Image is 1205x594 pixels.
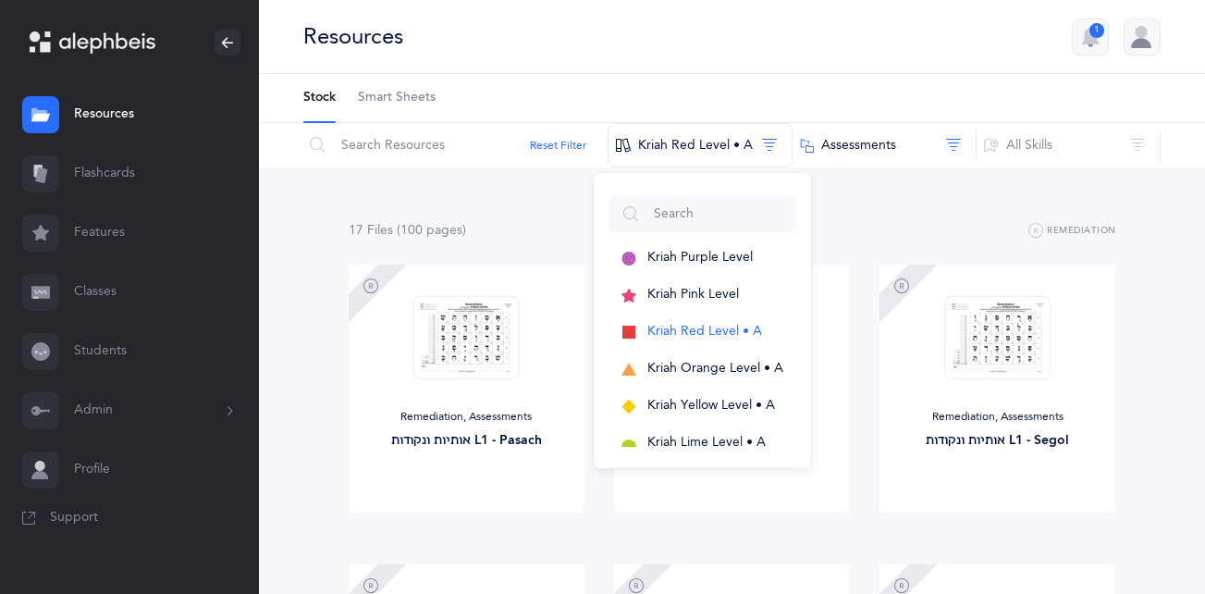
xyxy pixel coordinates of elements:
span: Kriah Pink Level [647,287,739,302]
div: Resources [303,21,403,52]
span: 17 File [349,223,393,238]
img: Test_Form-_Segol_R_A_thumbnail_1703794962.png [944,295,1051,379]
button: Assessments [792,123,977,167]
input: Search [609,195,796,232]
span: Kriah Red Level • A [647,324,762,339]
button: Kriah Yellow Level • A [609,388,796,425]
span: Kriah Yellow Level • A [647,398,775,413]
div: 1 [1089,23,1104,38]
img: Test_Form-_Pasach_R_A_thumbnail_1703794953.png [413,295,520,379]
button: Kriah Pink Level [609,277,796,314]
span: s [457,223,462,238]
button: Kriah Orange Level • A [609,351,796,388]
span: (100 page ) [397,223,466,238]
iframe: Drift Widget Chat Controller [1113,501,1183,572]
button: Kriah Red Level • A [608,123,793,167]
span: s [387,223,393,238]
span: Kriah Orange Level • A [647,361,783,376]
button: Kriah Purple Level [609,240,796,277]
button: Kriah Lime Level • A [609,425,796,462]
div: אותיות ונקודות L1 - Pasach [363,431,570,451]
span: Support [50,509,98,527]
input: Search Resources [302,123,609,167]
span: Kriah Purple Level [647,250,753,265]
button: Kriah Green Level • A [609,462,796,499]
div: Remediation, Assessments [894,410,1100,425]
button: Remediation [1028,220,1116,242]
button: All Skills [976,123,1161,167]
button: Reset Filter [530,137,586,154]
span: Smart Sheets [358,89,436,107]
button: Kriah Red Level • A [609,314,796,351]
div: אותיות ונקודות L1 - Segol [894,431,1100,451]
button: 1 [1072,19,1109,56]
span: Kriah Lime Level • A [647,435,766,450]
div: Remediation, Assessments [363,410,570,425]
